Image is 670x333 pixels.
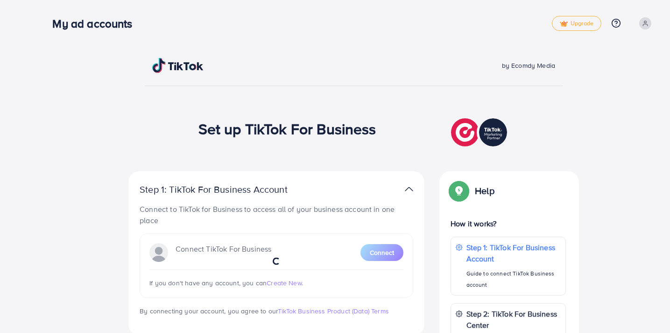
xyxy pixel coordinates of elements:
[502,61,555,70] span: by Ecomdy Media
[405,182,413,196] img: TikTok partner
[466,308,561,331] p: Step 2: TikTok For Business Center
[552,16,601,31] a: tickUpgrade
[466,268,561,290] p: Guide to connect TikTok Business account
[52,17,140,30] h3: My ad accounts
[475,185,494,196] p: Help
[451,116,509,149] img: TikTok partner
[140,184,317,195] p: Step 1: TikTok For Business Account
[198,120,376,138] h1: Set up TikTok For Business
[560,20,593,27] span: Upgrade
[466,242,561,264] p: Step 1: TikTok For Business Account
[152,58,204,73] img: TikTok
[451,182,467,199] img: Popup guide
[451,218,566,229] p: How it works?
[560,21,568,27] img: tick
